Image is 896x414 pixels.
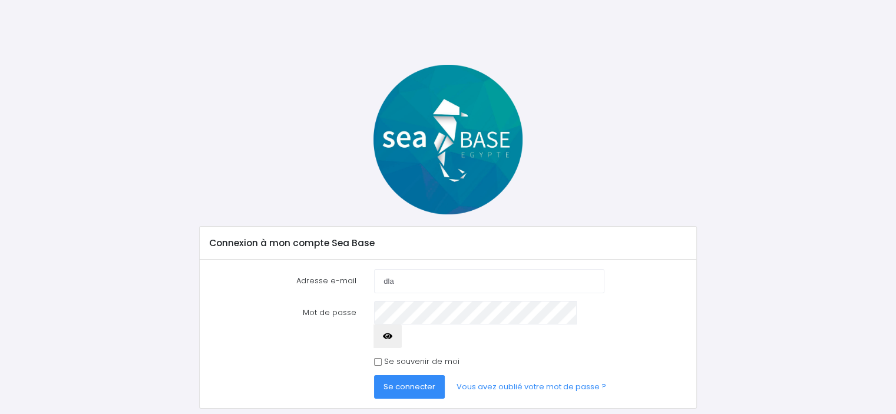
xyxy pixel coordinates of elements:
[383,381,435,392] span: Se connecter
[374,375,445,399] button: Se connecter
[200,301,365,349] label: Mot de passe
[384,356,459,367] label: Se souvenir de moi
[200,227,696,260] div: Connexion à mon compte Sea Base
[200,269,365,293] label: Adresse e-mail
[447,375,616,399] a: Vous avez oublié votre mot de passe ?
